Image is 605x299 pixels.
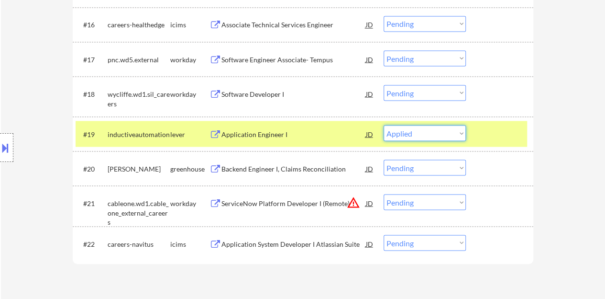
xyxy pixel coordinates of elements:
div: Application Engineer I [221,129,366,139]
div: #17 [83,55,100,64]
div: #22 [83,239,100,249]
div: lever [170,129,209,139]
div: careers-navitus [108,239,170,249]
div: JD [365,125,374,142]
div: JD [365,85,374,102]
div: workday [170,55,209,64]
div: icims [170,20,209,30]
div: ServiceNow Platform Developer I (Remote) [221,198,366,208]
div: JD [365,194,374,211]
div: JD [365,50,374,68]
button: warning_amber [347,195,360,209]
div: Application System Developer I Atlassian Suite [221,239,366,249]
div: JD [365,160,374,177]
div: Software Developer I [221,89,366,99]
div: pnc.wd5.external [108,55,170,64]
div: workday [170,89,209,99]
div: Associate Technical Services Engineer [221,20,366,30]
div: Software Engineer Associate- Tempus [221,55,366,64]
div: workday [170,198,209,208]
div: JD [365,16,374,33]
div: #16 [83,20,100,30]
div: Backend Engineer I, Claims Reconciliation [221,164,366,173]
div: careers-healthedge [108,20,170,30]
div: icims [170,239,209,249]
div: greenhouse [170,164,209,173]
div: JD [365,235,374,252]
